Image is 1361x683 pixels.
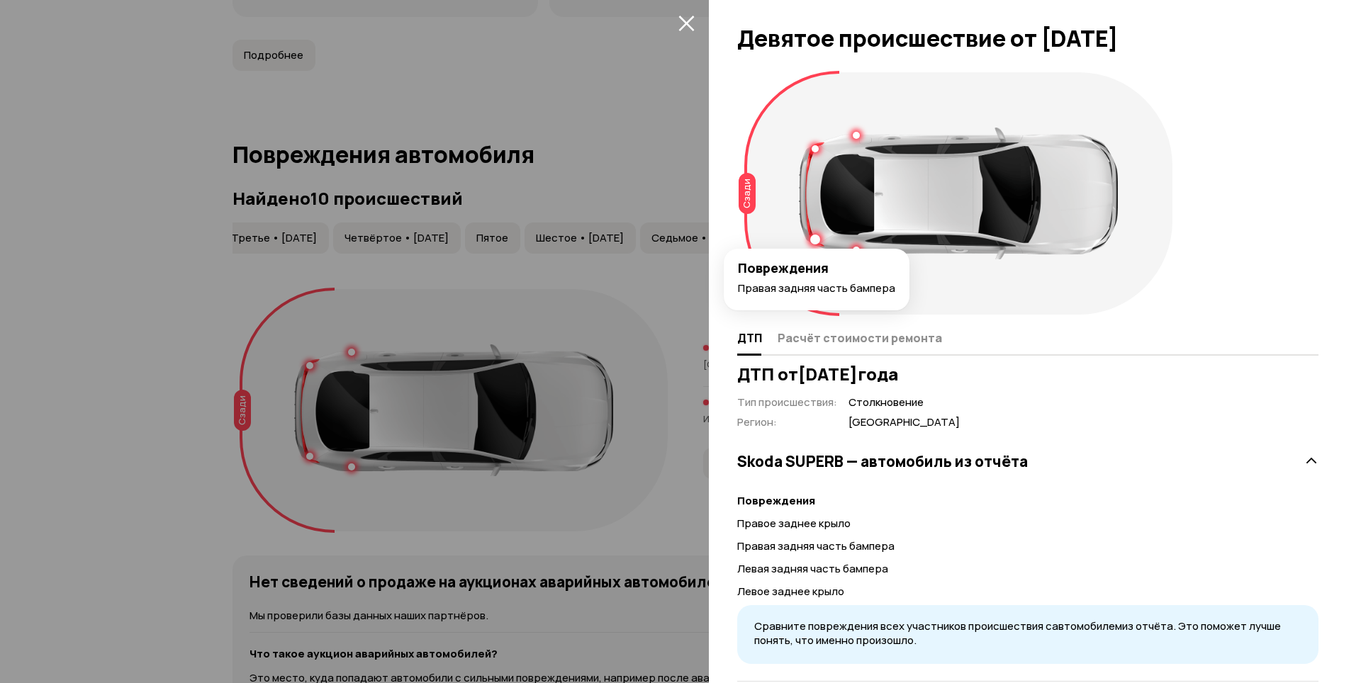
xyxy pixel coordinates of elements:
span: Тип происшествия : [737,395,837,410]
span: [GEOGRAPHIC_DATA] [848,415,960,430]
h3: Skoda SUPERB — автомобиль из отчёта [737,452,1028,470]
span: Сравните повреждения всех участников происшествия с автомобилем из отчёта. Это поможет лучше поня... [754,619,1281,648]
span: Регион : [737,414,777,429]
p: Левая задняя часть бампера [737,561,1318,577]
p: Левое заднее крыло [737,584,1318,599]
button: закрыть [675,11,698,34]
strong: Повреждения [737,493,815,508]
div: Сзади [739,173,756,214]
h3: ДТП от [DATE] года [737,364,1318,384]
span: ДТП [737,331,762,345]
span: Правая задняя часть бампера [738,281,895,296]
span: Расчёт стоимости ремонта [778,331,942,345]
h4: Повреждения [738,260,895,276]
p: Правое заднее крыло [737,516,1318,531]
span: Столкновение [848,395,960,410]
p: Правая задняя часть бампера [737,538,1318,554]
